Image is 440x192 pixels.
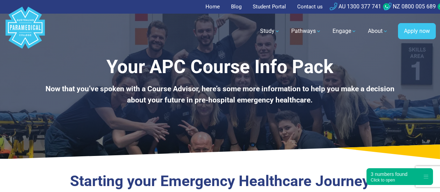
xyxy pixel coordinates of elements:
[46,85,394,104] b: Now that you’ve spoken with a Course Advisor, here’s some more information to help you make a dec...
[36,56,403,78] h1: Your APC Course Info Pack
[330,3,381,10] a: AU 1300 377 741
[364,21,392,41] a: About
[256,21,284,41] a: Study
[398,23,436,39] a: Apply now
[287,21,326,41] a: Pathways
[384,3,436,10] a: NZ 0800 005 689
[328,21,361,41] a: Engage
[36,172,403,190] h3: Starting your Emergency Healthcare Journey
[4,14,46,49] a: Australian Paramedical College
